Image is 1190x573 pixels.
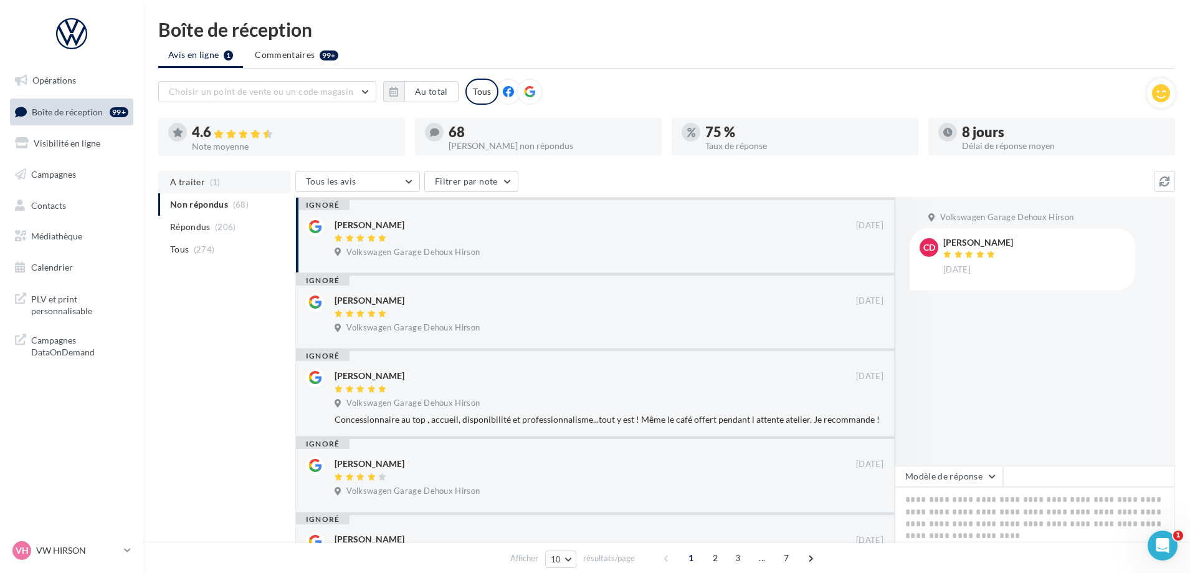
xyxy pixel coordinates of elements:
[31,231,82,241] span: Médiathèque
[31,200,66,210] span: Contacts
[158,81,376,102] button: Choisir un point de vente ou un code magasin
[335,413,883,426] div: Concessionnaire au top , accueil, disponibilité et professionnalisme...tout y est ! Même le café ...
[320,51,338,60] div: 99+
[31,332,128,359] span: Campagnes DataOnDemand
[335,458,404,470] div: [PERSON_NAME]
[169,86,353,97] span: Choisir un point de vente ou un code magasin
[296,200,350,210] div: ignoré
[158,20,1175,39] div: Boîte de réception
[923,241,935,254] span: CD
[705,142,908,150] div: Taux de réponse
[728,548,748,568] span: 3
[943,264,971,276] span: [DATE]
[7,67,136,94] a: Opérations
[551,554,561,564] span: 10
[335,370,404,382] div: [PERSON_NAME]
[170,176,205,188] span: A traiter
[170,221,211,233] span: Répondus
[895,466,1003,487] button: Modèle de réponse
[943,238,1013,247] div: [PERSON_NAME]
[545,551,577,568] button: 10
[335,219,404,231] div: [PERSON_NAME]
[1148,531,1178,561] iframe: Intercom live chat
[1173,531,1183,541] span: 1
[705,125,908,139] div: 75 %
[110,107,128,117] div: 99+
[36,544,119,557] p: VW HIRSON
[681,548,701,568] span: 1
[7,130,136,156] a: Visibilité en ligne
[510,552,538,564] span: Afficher
[31,291,128,317] span: PLV et print personnalisable
[296,514,350,524] div: ignoré
[296,276,350,286] div: ignoré
[752,548,772,568] span: ...
[383,81,459,102] button: Au total
[7,193,136,219] a: Contacts
[7,286,136,322] a: PLV et print personnalisable
[856,459,883,470] span: [DATE]
[449,142,652,150] div: [PERSON_NAME] non répondus
[170,243,189,256] span: Tous
[192,142,395,151] div: Note moyenne
[296,351,350,361] div: ignoré
[32,106,103,117] span: Boîte de réception
[194,244,215,254] span: (274)
[346,398,480,409] span: Volkswagen Garage Dehoux Hirson
[404,81,459,102] button: Au total
[31,169,76,180] span: Campagnes
[335,533,404,546] div: [PERSON_NAME]
[335,294,404,307] div: [PERSON_NAME]
[962,142,1165,150] div: Délai de réponse moyen
[31,262,73,272] span: Calendrier
[424,171,518,192] button: Filtrer par note
[962,125,1165,139] div: 8 jours
[346,247,480,258] span: Volkswagen Garage Dehoux Hirson
[7,161,136,188] a: Campagnes
[32,75,76,85] span: Opérations
[295,171,420,192] button: Tous les avis
[296,439,350,449] div: ignoré
[7,254,136,281] a: Calendrier
[776,548,796,568] span: 7
[705,548,725,568] span: 2
[856,535,883,546] span: [DATE]
[306,176,356,186] span: Tous les avis
[856,371,883,382] span: [DATE]
[192,125,395,140] div: 4.6
[210,177,221,187] span: (1)
[255,49,315,61] span: Commentaires
[16,544,29,557] span: VH
[449,125,652,139] div: 68
[7,223,136,249] a: Médiathèque
[856,220,883,231] span: [DATE]
[583,552,635,564] span: résultats/page
[856,296,883,307] span: [DATE]
[940,212,1073,223] span: Volkswagen Garage Dehoux Hirson
[346,322,480,334] span: Volkswagen Garage Dehoux Hirson
[7,99,136,125] a: Boîte de réception99+
[10,539,133,562] a: VH VW HIRSON
[465,79,498,105] div: Tous
[7,327,136,364] a: Campagnes DataOnDemand
[215,222,236,232] span: (206)
[34,138,100,148] span: Visibilité en ligne
[346,486,480,497] span: Volkswagen Garage Dehoux Hirson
